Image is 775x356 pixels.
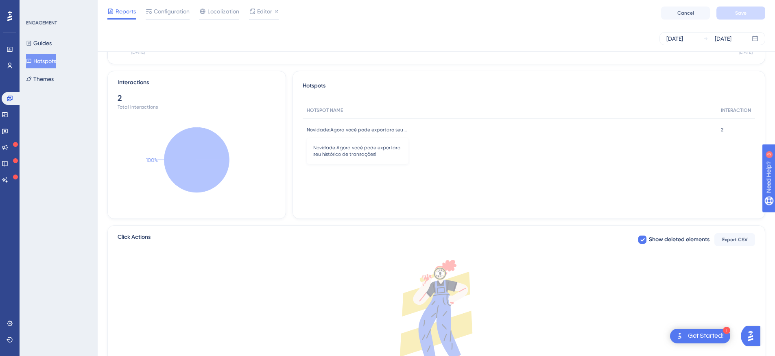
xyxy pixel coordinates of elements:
span: Cancel [677,10,694,16]
button: Hotspots [26,54,56,68]
span: Need Help? [19,2,51,12]
span: Save [735,10,747,16]
div: ENGAGEMENT [26,20,57,26]
button: Save [716,7,765,20]
span: Novidade:Agora você pode exportaro seu histórico de transações! [313,144,402,157]
span: Hotspots [303,81,325,96]
button: Guides [26,36,52,50]
span: INTERACTION [721,107,751,114]
div: 1 [723,327,730,334]
span: Reports [116,7,136,16]
button: Cancel [661,7,710,20]
div: Interactions [118,78,149,87]
span: Novidade:Agora você pode exportaro seu histórico de transações! [307,127,408,133]
span: Editor [257,7,272,16]
tspan: [DATE] [131,49,145,55]
text: 100% [146,157,158,163]
span: 2 [721,127,723,133]
img: launcher-image-alternative-text [675,331,685,341]
span: Localization [207,7,239,16]
div: 2 [118,92,276,104]
span: Click Actions [118,232,151,247]
span: Export CSV [722,236,748,243]
div: 3 [57,4,59,11]
span: Show deleted elements [649,235,710,245]
div: [DATE] [715,34,731,44]
div: Open Get Started! checklist, remaining modules: 1 [670,329,730,343]
button: Themes [26,72,54,86]
span: HOTSPOT NAME [307,107,343,114]
span: Configuration [154,7,190,16]
iframe: UserGuiding AI Assistant Launcher [741,324,765,348]
div: [DATE] [666,34,683,44]
div: Get Started! [688,332,724,341]
tspan: [DATE] [739,49,753,55]
button: Export CSV [714,233,755,246]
